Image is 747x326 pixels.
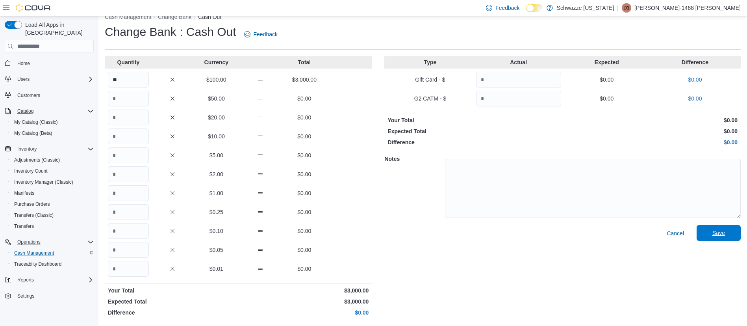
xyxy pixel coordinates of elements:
[284,76,325,84] p: $3,000.00
[14,261,61,267] span: Traceabilty Dashboard
[108,287,237,294] p: Your Total
[158,14,191,20] button: Change Bank
[11,117,61,127] a: My Catalog (Classic)
[14,91,43,100] a: Customers
[8,128,97,139] button: My Catalog (Beta)
[108,309,237,317] p: Difference
[11,129,56,138] a: My Catalog (Beta)
[14,144,40,154] button: Inventory
[11,248,57,258] a: Cash Management
[11,211,94,220] span: Transfers (Classic)
[108,147,149,163] input: Quantity
[11,177,76,187] a: Inventory Manager (Classic)
[2,290,97,302] button: Settings
[14,168,48,174] span: Inventory Count
[108,261,149,277] input: Quantity
[387,58,473,66] p: Type
[667,229,684,237] span: Cancel
[2,143,97,155] button: Inventory
[240,287,369,294] p: $3,000.00
[196,208,237,216] p: $0.25
[2,237,97,248] button: Operations
[11,177,94,187] span: Inventory Manager (Classic)
[198,14,221,20] button: Cash Out
[196,189,237,197] p: $1.00
[17,76,30,82] span: Users
[14,157,60,163] span: Adjustments (Classic)
[108,185,149,201] input: Quantity
[476,72,561,88] input: Quantity
[16,4,51,12] img: Cova
[196,151,237,159] p: $5.00
[11,259,94,269] span: Traceabilty Dashboard
[387,76,473,84] p: Gift Card - $
[105,13,741,22] nav: An example of EuiBreadcrumbs
[622,3,631,13] div: Denise-1488 Zamora
[14,223,34,229] span: Transfers
[564,76,649,84] p: $0.00
[387,116,561,124] p: Your Total
[384,151,443,167] h5: Notes
[8,188,97,199] button: Manifests
[697,225,741,241] button: Save
[17,239,41,245] span: Operations
[254,30,278,38] span: Feedback
[108,298,237,306] p: Expected Total
[11,222,37,231] a: Transfers
[8,199,97,210] button: Purchase Orders
[14,190,34,196] span: Manifests
[11,188,94,198] span: Manifests
[14,90,94,100] span: Customers
[14,275,94,285] span: Reports
[14,75,33,84] button: Users
[11,166,51,176] a: Inventory Count
[196,246,237,254] p: $0.05
[2,74,97,85] button: Users
[17,108,33,114] span: Catalog
[11,155,94,165] span: Adjustments (Classic)
[108,72,149,88] input: Quantity
[495,4,519,12] span: Feedback
[14,130,52,136] span: My Catalog (Beta)
[284,208,325,216] p: $0.00
[8,259,97,270] button: Traceabilty Dashboard
[664,225,687,241] button: Cancel
[108,110,149,125] input: Quantity
[196,227,237,235] p: $0.10
[14,237,94,247] span: Operations
[17,146,37,152] span: Inventory
[634,3,741,13] p: [PERSON_NAME]-1488 [PERSON_NAME]
[557,3,614,13] p: Schwazze [US_STATE]
[652,58,738,66] p: Difference
[476,91,561,106] input: Quantity
[14,250,54,256] span: Cash Management
[8,248,97,259] button: Cash Management
[564,138,738,146] p: $0.00
[14,119,58,125] span: My Catalog (Classic)
[11,166,94,176] span: Inventory Count
[108,91,149,106] input: Quantity
[8,155,97,166] button: Adjustments (Classic)
[17,277,34,283] span: Reports
[284,132,325,140] p: $0.00
[14,201,50,207] span: Purchase Orders
[240,309,369,317] p: $0.00
[2,106,97,117] button: Catalog
[108,58,149,66] p: Quantity
[196,95,237,102] p: $50.00
[564,127,738,135] p: $0.00
[284,114,325,121] p: $0.00
[284,58,325,66] p: Total
[17,293,34,299] span: Settings
[196,76,237,84] p: $100.00
[108,129,149,144] input: Quantity
[108,242,149,258] input: Quantity
[11,155,63,165] a: Adjustments (Classic)
[14,291,94,301] span: Settings
[2,89,97,101] button: Customers
[617,3,619,13] p: |
[11,129,94,138] span: My Catalog (Beta)
[11,259,65,269] a: Traceabilty Dashboard
[196,170,237,178] p: $2.00
[14,212,54,218] span: Transfers (Classic)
